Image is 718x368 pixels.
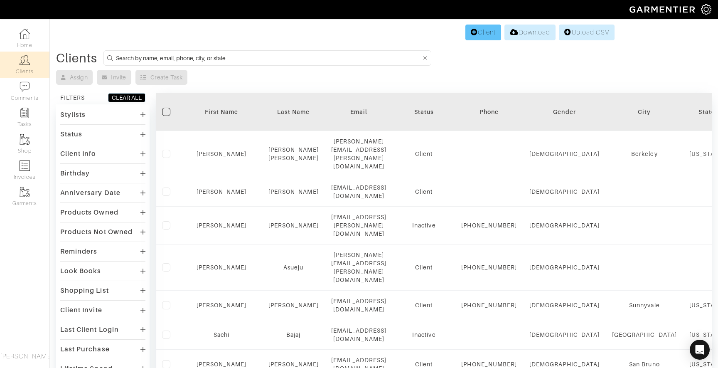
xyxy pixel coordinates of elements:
div: Client [399,263,449,272]
div: CLEAR ALL [112,94,142,102]
a: [PERSON_NAME] [268,222,319,229]
div: Status [399,108,449,116]
div: [DEMOGRAPHIC_DATA] [529,150,600,158]
div: Gender [529,108,600,116]
div: [DEMOGRAPHIC_DATA] [529,188,600,196]
a: [PERSON_NAME] [197,361,247,368]
div: Last Client Login [60,326,119,334]
div: [EMAIL_ADDRESS][PERSON_NAME][DOMAIN_NAME] [331,213,387,238]
a: [PERSON_NAME] [197,302,247,309]
a: [PERSON_NAME] [268,361,319,368]
th: Toggle SortBy [181,93,262,131]
div: City [612,108,677,116]
img: garments-icon-b7da505a4dc4fd61783c78ac3ca0ef83fa9d6f193b1c9dc38574b1d14d53ca28.png [20,134,30,145]
th: Toggle SortBy [523,93,606,131]
img: dashboard-icon-dbcd8f5a0b271acd01030246c82b418ddd0df26cd7fceb0bd07c9910d44c42f6.png [20,29,30,39]
div: Last Purchase [60,345,110,353]
a: Client [465,25,501,40]
img: garments-icon-b7da505a4dc4fd61783c78ac3ca0ef83fa9d6f193b1c9dc38574b1d14d53ca28.png [20,187,30,197]
a: Sachi [214,331,229,338]
img: garmentier-logo-header-white-b43fb05a5012e4ada735d5af1a66efaba907eab6374d6393d1fbf88cb4ef424d.png [625,2,701,17]
div: Inactive [399,331,449,339]
div: Stylists [60,111,86,119]
div: [EMAIL_ADDRESS][DOMAIN_NAME] [331,297,387,314]
img: reminder-icon-8004d30b9f0a5d33ae49ab947aed9ed385cf756f9e5892f1edd6e32f2345188e.png [20,108,30,118]
div: Client [399,301,449,309]
div: Inactive [399,221,449,230]
div: [GEOGRAPHIC_DATA] [612,331,677,339]
div: Anniversary Date [60,189,120,197]
div: Email [331,108,387,116]
th: Toggle SortBy [262,93,325,131]
div: Status [60,130,82,138]
div: [PHONE_NUMBER] [461,263,517,272]
input: Search by name, email, phone, city, or state [116,53,421,63]
div: Sunnyvale [612,301,677,309]
div: Client Invite [60,306,102,314]
div: Phone [461,108,517,116]
a: [PERSON_NAME] [PERSON_NAME] [268,146,319,161]
div: [EMAIL_ADDRESS][DOMAIN_NAME] [331,326,387,343]
div: FILTERS [60,94,85,102]
a: [PERSON_NAME] [197,222,247,229]
div: Reminders [60,247,97,256]
div: Shopping List [60,286,109,295]
div: Look Books [60,267,101,275]
div: Berkeley [612,150,677,158]
img: clients-icon-6bae9207a08558b7cb47a8932f037763ab4055f8c8b6bfacd5dc20c3e0201464.png [20,55,30,65]
div: Birthday [60,169,90,178]
a: [PERSON_NAME] [268,188,319,195]
div: Last Name [268,108,319,116]
a: [PERSON_NAME] [197,151,247,157]
div: [PHONE_NUMBER] [461,221,517,230]
img: orders-icon-0abe47150d42831381b5fb84f609e132dff9fe21cb692f30cb5eec754e2cba89.png [20,161,30,171]
div: Client [399,150,449,158]
a: [PERSON_NAME] [268,302,319,309]
div: [DEMOGRAPHIC_DATA] [529,263,600,272]
div: [PERSON_NAME][EMAIL_ADDRESS][PERSON_NAME][DOMAIN_NAME] [331,137,387,170]
div: Clients [56,54,97,62]
div: Client [399,188,449,196]
div: [PERSON_NAME][EMAIL_ADDRESS][PERSON_NAME][DOMAIN_NAME] [331,251,387,284]
img: comment-icon-a0a6a9ef722e966f86d9cbdc48e553b5cf19dbc54f86b18d962a5391bc8f6eb6.png [20,82,30,92]
div: Products Not Owned [60,228,133,236]
div: [DEMOGRAPHIC_DATA] [529,331,600,339]
div: [DEMOGRAPHIC_DATA] [529,221,600,230]
div: Client Info [60,150,96,158]
div: [DEMOGRAPHIC_DATA] [529,301,600,309]
div: [PHONE_NUMBER] [461,301,517,309]
a: Bajaj [286,331,300,338]
div: First Name [187,108,256,116]
a: Upload CSV [559,25,615,40]
div: [EMAIL_ADDRESS][DOMAIN_NAME] [331,183,387,200]
img: gear-icon-white-bd11855cb880d31180b6d7d6211b90ccbf57a29d726f0c71d8c61bd08dd39cc2.png [701,4,711,15]
th: Toggle SortBy [393,93,455,131]
button: CLEAR ALL [108,93,145,102]
a: Download [504,25,556,40]
a: [PERSON_NAME] [197,264,247,271]
a: Asueju [283,264,303,271]
div: Products Owned [60,208,118,217]
div: Open Intercom Messenger [690,340,710,360]
a: [PERSON_NAME] [197,188,247,195]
